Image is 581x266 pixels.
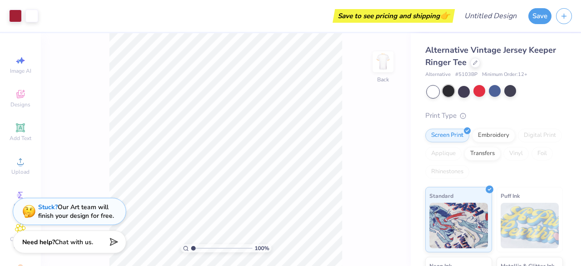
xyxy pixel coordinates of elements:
[11,168,30,176] span: Upload
[425,165,469,179] div: Rhinestones
[440,10,450,21] span: 👉
[501,191,520,201] span: Puff Ink
[425,45,556,68] span: Alternative Vintage Jersey Keeper Ringer Tee
[503,147,529,161] div: Vinyl
[425,129,469,142] div: Screen Print
[429,203,488,248] img: Standard
[457,7,524,25] input: Untitled Design
[38,203,114,220] div: Our Art team will finish your design for free.
[255,244,269,252] span: 100 %
[528,8,551,24] button: Save
[55,238,93,246] span: Chat with us.
[501,203,559,248] img: Puff Ink
[10,135,31,142] span: Add Text
[374,53,392,71] img: Back
[425,71,451,79] span: Alternative
[38,203,58,211] strong: Stuck?
[5,236,36,250] span: Clipart & logos
[425,147,462,161] div: Applique
[425,110,563,121] div: Print Type
[429,191,453,201] span: Standard
[10,101,30,108] span: Designs
[532,147,553,161] div: Foil
[455,71,478,79] span: # 5103BP
[464,147,501,161] div: Transfers
[22,238,55,246] strong: Need help?
[518,129,562,142] div: Digital Print
[335,9,453,23] div: Save to see pricing and shipping
[482,71,527,79] span: Minimum Order: 12 +
[10,67,31,75] span: Image AI
[472,129,515,142] div: Embroidery
[377,75,389,84] div: Back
